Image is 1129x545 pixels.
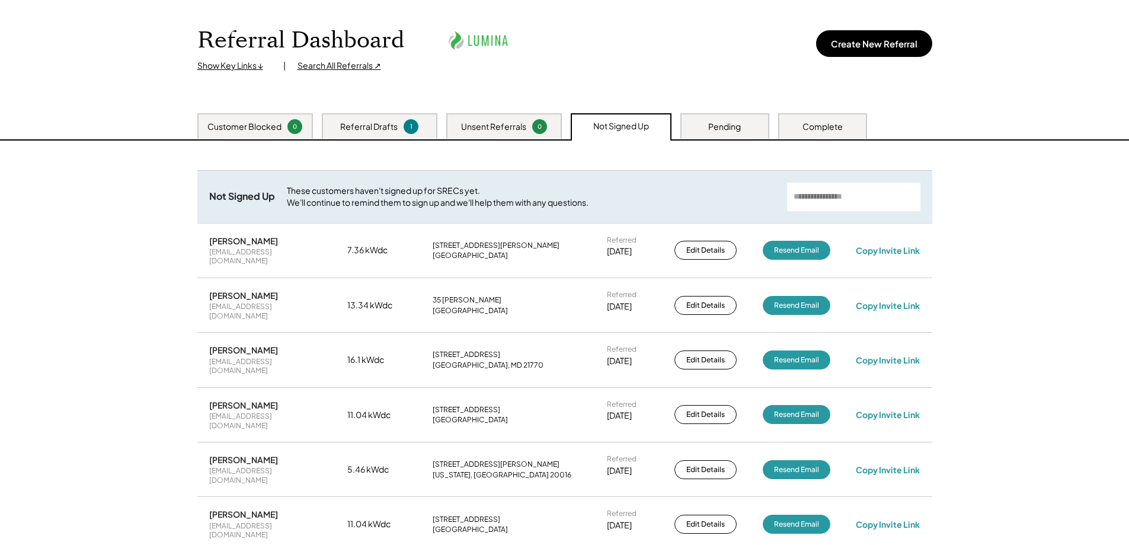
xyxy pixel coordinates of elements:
div: Referred [607,290,637,299]
div: Copy Invite Link [856,245,920,256]
div: Referred [607,454,637,464]
div: Not Signed Up [209,190,275,203]
div: [PERSON_NAME] [209,345,278,355]
div: Copy Invite Link [856,409,920,420]
div: 11.04 kWdc [347,518,407,530]
div: Not Signed Up [593,120,649,132]
div: [DATE] [607,410,632,422]
div: [STREET_ADDRESS] [433,515,500,524]
div: [STREET_ADDRESS] [433,405,500,415]
div: [DATE] [607,355,632,367]
div: [PERSON_NAME] [209,235,278,246]
div: [EMAIL_ADDRESS][DOMAIN_NAME] [209,466,322,485]
button: Edit Details [674,405,737,424]
div: Complete [802,121,843,133]
div: Search All Referrals ↗ [298,60,381,72]
div: Referred [607,345,637,354]
div: Copy Invite Link [856,464,920,475]
div: Copy Invite Link [856,300,920,311]
div: [DATE] [607,246,632,257]
div: 11.04 kWdc [347,409,407,421]
div: [EMAIL_ADDRESS][DOMAIN_NAME] [209,412,322,430]
div: [GEOGRAPHIC_DATA] [433,525,508,534]
div: 0 [534,122,545,131]
div: | [283,60,286,72]
div: [GEOGRAPHIC_DATA], MD 21770 [433,361,543,370]
div: [GEOGRAPHIC_DATA] [433,251,508,260]
div: [EMAIL_ADDRESS][DOMAIN_NAME] [209,302,322,320]
div: 13.34 kWdc [347,299,407,311]
button: Edit Details [674,350,737,369]
button: Resend Email [763,241,830,260]
button: Resend Email [763,350,830,369]
div: 16.1 kWdc [347,354,407,366]
div: Copy Invite Link [856,519,920,530]
div: [DATE] [607,465,632,477]
div: [PERSON_NAME] [209,454,278,465]
div: Pending [708,121,741,133]
div: [GEOGRAPHIC_DATA] [433,415,508,425]
div: 7.36 kWdc [347,244,407,256]
button: Resend Email [763,405,830,424]
div: [GEOGRAPHIC_DATA] [433,306,508,315]
div: 0 [289,122,300,131]
div: [STREET_ADDRESS][PERSON_NAME] [433,460,559,469]
div: Referred [607,235,637,245]
div: 5.46 kWdc [347,464,407,476]
div: Referred [607,509,637,518]
h1: Referral Dashboard [197,27,404,55]
img: lumina.png [446,24,511,57]
div: Unsent Referrals [461,121,526,133]
div: 35 [PERSON_NAME] [433,295,501,305]
div: [PERSON_NAME] [209,400,278,410]
div: Referred [607,400,637,409]
button: Edit Details [674,296,737,315]
div: 1 [405,122,417,131]
div: [US_STATE], [GEOGRAPHIC_DATA] 20016 [433,470,571,480]
button: Edit Details [674,241,737,260]
div: [DATE] [607,519,632,531]
div: These customers haven't signed up for SRECs yet. We'll continue to remind them to sign up and we'... [287,185,775,208]
div: Show Key Links ↓ [197,60,271,72]
div: [EMAIL_ADDRESS][DOMAIN_NAME] [209,357,322,375]
div: [STREET_ADDRESS][PERSON_NAME] [433,241,559,250]
div: [DATE] [607,301,632,313]
div: Customer Blocked [207,121,282,133]
div: [STREET_ADDRESS] [433,350,500,359]
button: Create New Referral [816,30,932,57]
div: [EMAIL_ADDRESS][DOMAIN_NAME] [209,521,322,540]
button: Edit Details [674,515,737,534]
button: Resend Email [763,460,830,479]
div: Copy Invite Link [856,355,920,365]
button: Edit Details [674,460,737,479]
div: [PERSON_NAME] [209,290,278,301]
button: Resend Email [763,296,830,315]
button: Resend Email [763,515,830,534]
div: [EMAIL_ADDRESS][DOMAIN_NAME] [209,247,322,266]
div: [PERSON_NAME] [209,509,278,519]
div: Referral Drafts [340,121,398,133]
